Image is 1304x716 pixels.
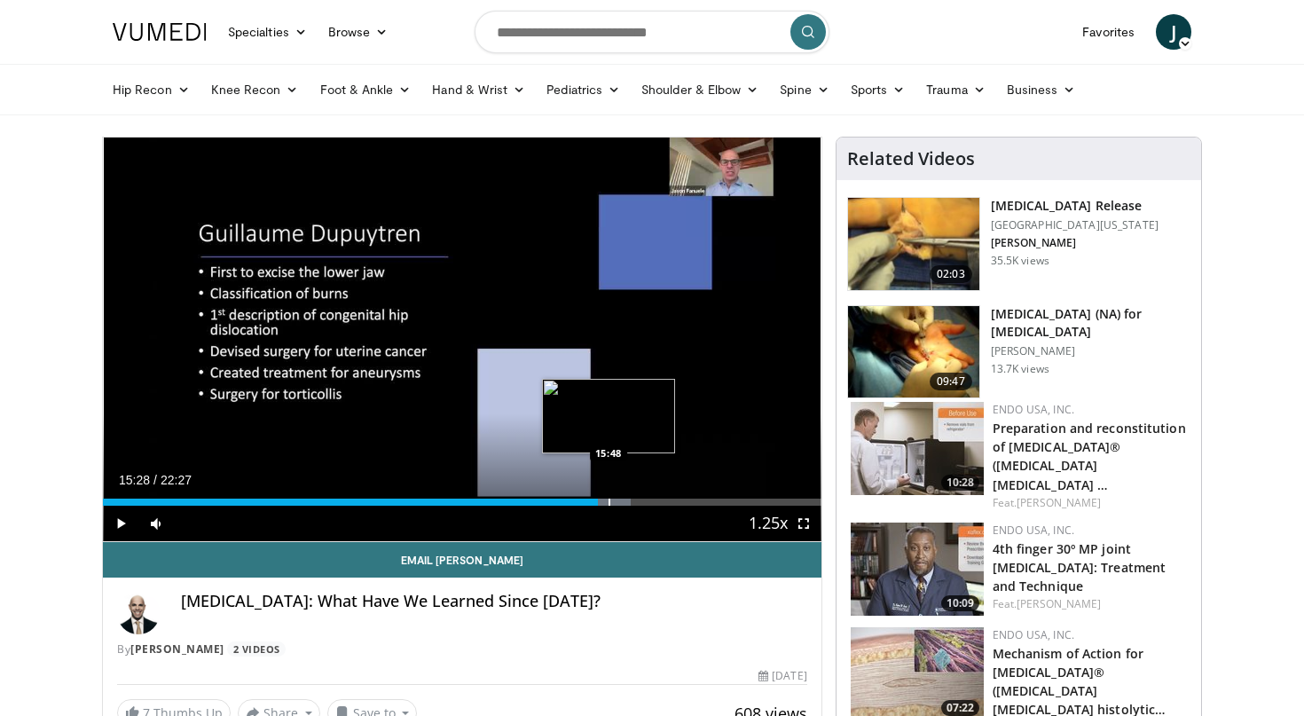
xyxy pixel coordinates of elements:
a: Endo USA, Inc. [993,627,1074,642]
a: [PERSON_NAME] [1017,596,1101,611]
a: Endo USA, Inc. [993,523,1074,538]
div: Progress Bar [103,499,821,506]
img: 8065f212-d011-4f4d-b273-cea272d03683.150x105_q85_crop-smart_upscale.jpg [851,523,984,616]
img: 38790_0000_3.png.150x105_q85_crop-smart_upscale.jpg [848,198,979,290]
a: 09:47 [MEDICAL_DATA] (NA) for [MEDICAL_DATA] [PERSON_NAME] 13.7K views [847,305,1190,399]
div: [DATE] [758,668,806,684]
a: 4th finger 30º MP joint [MEDICAL_DATA]: Treatment and Technique [993,540,1167,594]
span: 09:47 [930,373,972,390]
a: Knee Recon [200,72,310,107]
h4: Related Videos [847,148,975,169]
span: 07:22 [941,700,979,716]
p: [PERSON_NAME] [991,236,1159,250]
a: 10:09 [851,523,984,616]
span: 10:28 [941,475,979,491]
video-js: Video Player [103,138,821,542]
button: Fullscreen [786,506,821,541]
a: Preparation and reconstitution of [MEDICAL_DATA]® ([MEDICAL_DATA] [MEDICAL_DATA] … [993,420,1186,492]
button: Mute [138,506,174,541]
a: Spine [769,72,839,107]
img: atik_3.png.150x105_q85_crop-smart_upscale.jpg [848,306,979,398]
span: / [153,473,157,487]
p: 13.7K views [991,362,1049,376]
h3: [MEDICAL_DATA] Release [991,197,1159,215]
a: Foot & Ankle [310,72,422,107]
a: J [1156,14,1191,50]
div: By [117,641,807,657]
span: 10:09 [941,595,979,611]
a: Email [PERSON_NAME] [103,542,821,578]
a: Hand & Wrist [421,72,536,107]
a: 10:28 [851,402,984,495]
a: Pediatrics [536,72,631,107]
a: Specialties [217,14,318,50]
span: 02:03 [930,265,972,283]
a: Browse [318,14,399,50]
a: Endo USA, Inc. [993,402,1074,417]
button: Playback Rate [750,506,786,541]
div: Feat. [993,596,1187,612]
h3: [MEDICAL_DATA] (NA) for [MEDICAL_DATA] [991,305,1190,341]
a: [PERSON_NAME] [1017,495,1101,510]
h4: [MEDICAL_DATA]: What Have We Learned Since [DATE]? [181,592,807,611]
img: Avatar [117,592,160,634]
button: Play [103,506,138,541]
span: 15:28 [119,473,150,487]
img: image.jpeg [542,379,675,453]
img: VuMedi Logo [113,23,207,41]
a: [PERSON_NAME] [130,641,224,657]
a: Hip Recon [102,72,200,107]
img: ab89541e-13d0-49f0-812b-38e61ef681fd.150x105_q85_crop-smart_upscale.jpg [851,402,984,495]
a: Sports [840,72,916,107]
p: [PERSON_NAME] [991,344,1190,358]
span: 22:27 [161,473,192,487]
a: Favorites [1072,14,1145,50]
a: Trauma [915,72,996,107]
p: 35.5K views [991,254,1049,268]
a: Shoulder & Elbow [631,72,769,107]
p: [GEOGRAPHIC_DATA][US_STATE] [991,218,1159,232]
a: 2 Videos [227,641,286,657]
input: Search topics, interventions [475,11,829,53]
div: Feat. [993,495,1187,511]
a: 02:03 [MEDICAL_DATA] Release [GEOGRAPHIC_DATA][US_STATE] [PERSON_NAME] 35.5K views [847,197,1190,291]
a: Business [996,72,1087,107]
